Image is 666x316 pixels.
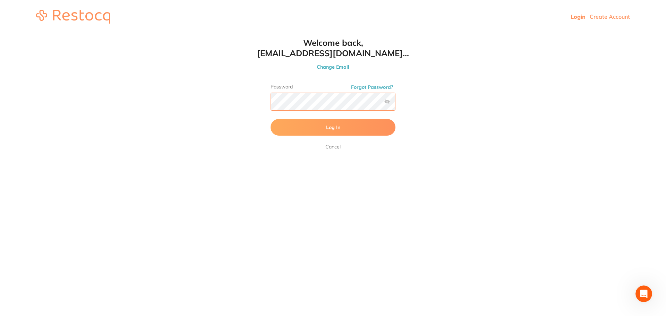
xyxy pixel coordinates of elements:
[36,10,110,24] img: restocq_logo.svg
[271,119,395,136] button: Log In
[257,37,409,58] h1: Welcome back, [EMAIL_ADDRESS][DOMAIN_NAME]...
[590,13,630,20] a: Create Account
[271,84,395,90] label: Password
[349,84,395,90] button: Forgot Password?
[324,143,342,151] a: Cancel
[326,124,340,130] span: Log In
[257,64,409,70] button: Change Email
[571,13,586,20] a: Login
[635,285,652,302] iframe: Intercom live chat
